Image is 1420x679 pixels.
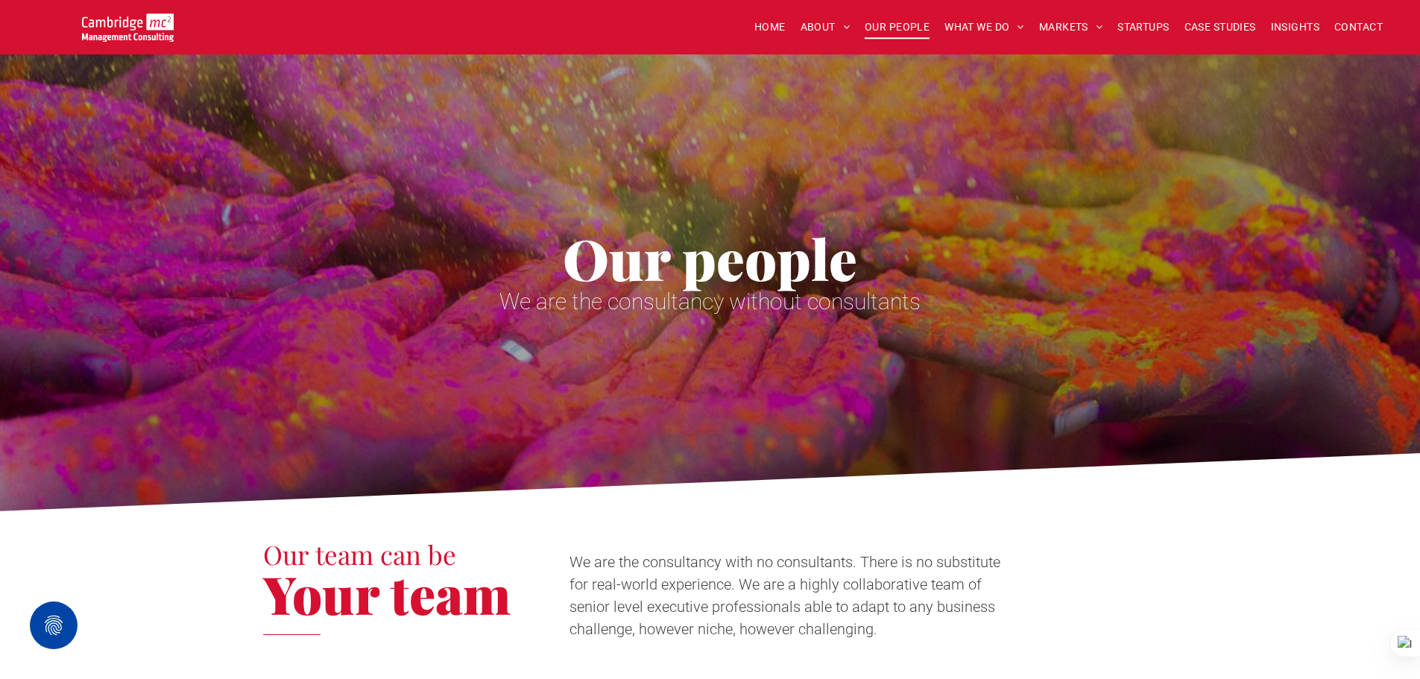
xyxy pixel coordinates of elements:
[563,221,857,295] span: Our people
[263,558,511,628] span: Your team
[937,16,1032,39] a: WHAT WE DO
[793,16,858,39] a: ABOUT
[263,537,456,572] span: Our team can be
[499,288,921,315] span: We are the consultancy without consultants
[747,16,793,39] a: HOME
[1110,16,1176,39] a: STARTUPS
[82,13,174,42] img: Go to Homepage
[1263,16,1327,39] a: INSIGHTS
[1032,16,1110,39] a: MARKETS
[857,16,937,39] a: OUR PEOPLE
[1327,16,1390,39] a: CONTACT
[82,16,174,31] a: Your Business Transformed | Cambridge Management Consulting
[569,553,1000,638] span: We are the consultancy with no consultants. There is no substitute for real-world experience. We ...
[1177,16,1263,39] a: CASE STUDIES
